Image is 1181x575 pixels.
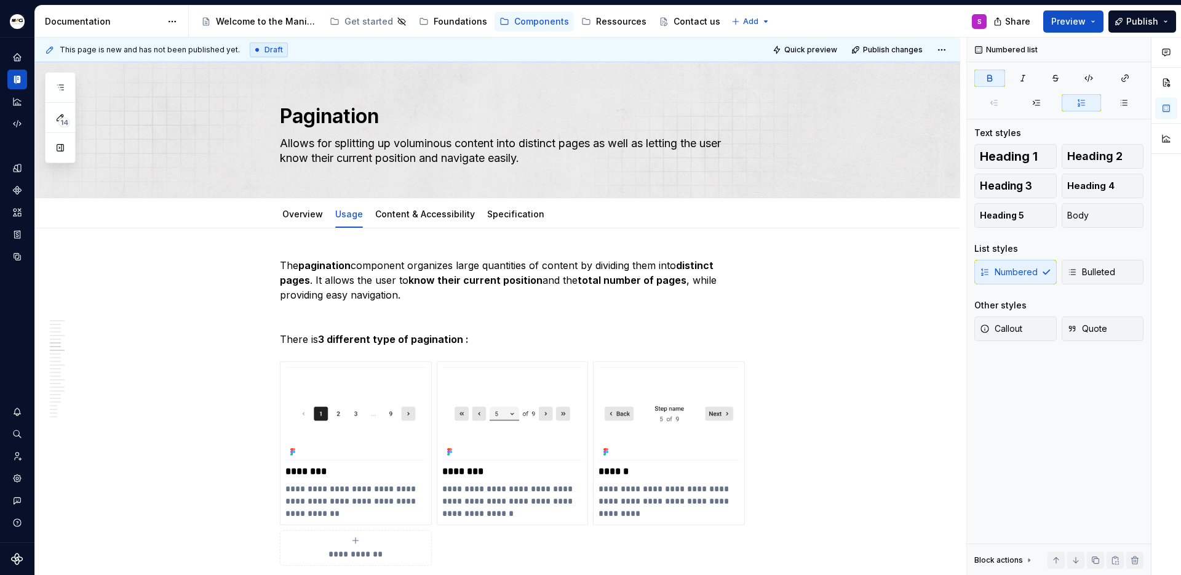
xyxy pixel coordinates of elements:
button: Heading 5 [974,203,1057,228]
span: Bulleted [1067,266,1115,278]
a: Foundations [414,12,492,31]
a: Invite team [7,446,27,466]
span: Heading 4 [1067,180,1115,192]
span: Quick preview [784,45,837,55]
span: Heading 1 [980,150,1038,163]
div: Other styles [974,299,1027,312]
div: Documentation [45,15,161,28]
div: Block actions [974,552,1034,569]
a: Home [7,47,27,67]
a: Components [495,12,574,31]
button: Search ⌘K [7,424,27,444]
div: Page tree [196,9,725,34]
button: Heading 2 [1062,144,1144,169]
a: Settings [7,468,27,488]
button: Publish [1108,10,1176,33]
span: Add [743,17,758,26]
div: S [977,17,982,26]
a: Assets [7,203,27,222]
a: Code automation [7,114,27,134]
p: The component organizes large quantities of content by dividing them into . It allows the user to... [280,258,745,302]
button: Heading 3 [974,174,1057,198]
div: Contact us [674,15,720,28]
button: Notifications [7,402,27,422]
button: Callout [974,316,1057,341]
button: Add [728,13,774,30]
strong: total number of pages [578,274,686,286]
div: Overview [277,201,328,227]
button: Preview [1043,10,1103,33]
span: Quote [1067,323,1107,335]
a: Ressources [576,12,651,31]
div: Text styles [974,127,1021,139]
a: Content & Accessibility [375,209,475,219]
span: Draft [264,45,283,55]
a: Documentation [7,70,27,89]
span: Callout [980,323,1022,335]
a: Data sources [7,247,27,267]
svg: Supernova Logo [11,553,23,565]
a: Analytics [7,92,27,111]
span: Heading 2 [1067,150,1123,163]
div: Usage [330,201,368,227]
img: 788868ef-f863-4fed-9f96-267d7776f731.png [598,367,739,460]
img: e5cfe62c-2ffb-4aae-a2e8-6f19d60e01f1.png [10,14,25,29]
button: Contact support [7,491,27,510]
a: Usage [335,209,363,219]
button: Heading 4 [1062,174,1144,198]
button: Quick preview [769,41,843,58]
div: Specification [482,201,549,227]
button: Quote [1062,316,1144,341]
a: Design tokens [7,158,27,178]
span: Preview [1051,15,1086,28]
p: There is [280,332,745,347]
span: Body [1067,209,1089,222]
span: Heading 5 [980,209,1024,222]
div: Ressources [596,15,646,28]
a: Welcome to the Manitou and [PERSON_NAME] Design System [196,12,322,31]
button: Heading 1 [974,144,1057,169]
div: Foundations [434,15,487,28]
button: Body [1062,203,1144,228]
a: Contact us [654,12,725,31]
span: 14 [58,118,70,127]
button: Bulleted [1062,260,1144,284]
button: Publish changes [848,41,928,58]
span: Publish [1126,15,1158,28]
span: This page is new and has not been published yet. [60,45,240,55]
span: Share [1005,15,1030,28]
textarea: Pagination [277,102,742,131]
strong: know their current position [408,274,543,286]
span: Heading 3 [980,180,1032,192]
div: Content & Accessibility [370,201,480,227]
strong: pagination [298,259,351,271]
img: 4f359785-a60a-48b6-b102-d8ef2cc9396c.png [442,367,583,460]
button: Share [987,10,1038,33]
img: 2ee405bc-472c-46ad-b0c8-e0d5d9eed860.png [285,367,426,460]
strong: 3 different type of pagination : [318,333,469,345]
a: Storybook stories [7,225,27,244]
div: Welcome to the Manitou and [PERSON_NAME] Design System [216,15,317,28]
a: Overview [282,209,323,219]
a: Get started [325,12,412,31]
div: Get started [344,15,393,28]
textarea: Allows for splitting up voluminous content into distinct pages as well as letting the user know t... [277,134,742,168]
a: Specification [487,209,544,219]
span: Publish changes [863,45,923,55]
a: Components [7,180,27,200]
div: Components [514,15,569,28]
